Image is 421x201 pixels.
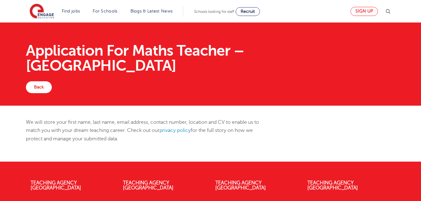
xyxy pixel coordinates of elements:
span: Recruit [241,9,255,14]
a: Find jobs [62,9,80,13]
a: For Schools [93,9,117,13]
a: privacy policy [159,128,191,133]
a: Teaching Agency [GEOGRAPHIC_DATA] [215,180,266,191]
a: Recruit [236,7,260,16]
p: We will store your first name, last name, email address, contact number, location and CV to enabl... [26,118,269,143]
h1: Application For Maths Teacher – [GEOGRAPHIC_DATA] [26,43,395,73]
img: Engage Education [30,4,54,19]
a: Blogs & Latest News [130,9,173,13]
a: Back [26,81,52,93]
a: Sign up [350,7,378,16]
span: Schools looking for staff [194,9,234,14]
a: Teaching Agency [GEOGRAPHIC_DATA] [31,180,81,191]
a: Teaching Agency [GEOGRAPHIC_DATA] [307,180,358,191]
a: Teaching Agency [GEOGRAPHIC_DATA] [123,180,174,191]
